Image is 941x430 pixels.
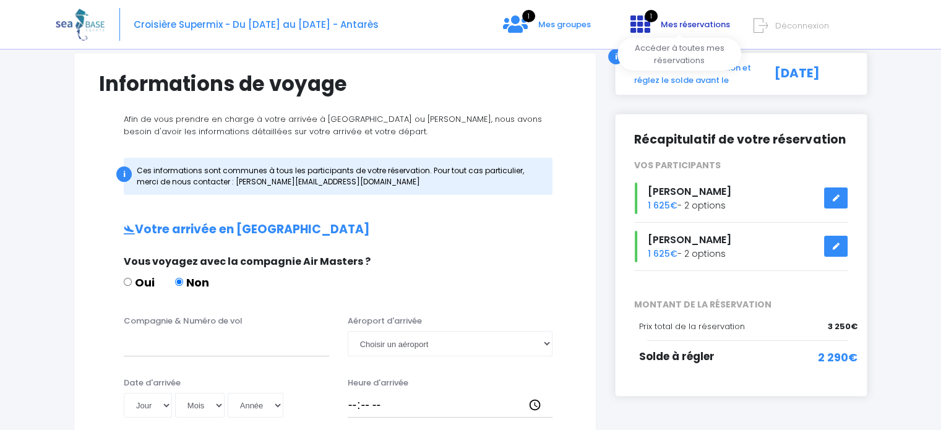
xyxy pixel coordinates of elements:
[124,278,132,286] input: Oui
[634,133,848,147] h2: Récapitulatif de votre réservation
[625,183,857,214] div: - 2 options
[648,184,731,199] span: [PERSON_NAME]
[538,19,591,30] span: Mes groupes
[124,377,181,389] label: Date d'arrivée
[116,166,132,182] div: i
[625,159,857,172] div: VOS PARTICIPANTS
[775,20,829,32] span: Déconnexion
[639,349,715,364] span: Solde à régler
[648,199,677,212] span: 1 625€
[645,10,658,22] span: 1
[828,320,857,333] span: 3 250€
[625,298,857,311] span: MONTANT DE LA RÉSERVATION
[760,62,857,86] div: [DATE]
[648,233,731,247] span: [PERSON_NAME]
[648,247,677,260] span: 1 625€
[124,254,371,269] span: Vous voyagez avec la compagnie Air Masters ?
[99,72,571,96] h1: Informations de voyage
[522,10,535,22] span: 1
[625,231,857,262] div: - 2 options
[818,349,857,366] span: 2 290€
[124,315,243,327] label: Compagnie & Numéro de vol
[99,113,571,137] p: Afin de vous prendre en charge à votre arrivée à [GEOGRAPHIC_DATA] ou [PERSON_NAME], nous avons b...
[639,320,745,332] span: Prix total de la réservation
[617,38,741,71] div: Accéder à toutes mes réservations
[124,158,552,195] div: Ces informations sont communes à tous les participants de votre réservation. Pour tout cas partic...
[348,377,408,389] label: Heure d'arrivée
[608,49,624,64] div: i
[621,23,737,35] a: 1 Mes réservations
[175,274,209,291] label: Non
[99,223,571,237] h2: Votre arrivée en [GEOGRAPHIC_DATA]
[134,18,379,31] span: Croisière Supermix - Du [DATE] au [DATE] - Antarès
[493,23,601,35] a: 1 Mes groupes
[124,274,155,291] label: Oui
[175,278,183,286] input: Non
[348,315,422,327] label: Aéroport d'arrivée
[661,19,730,30] span: Mes réservations
[625,62,760,86] div: Finalisez votre réservation et réglez le solde avant le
